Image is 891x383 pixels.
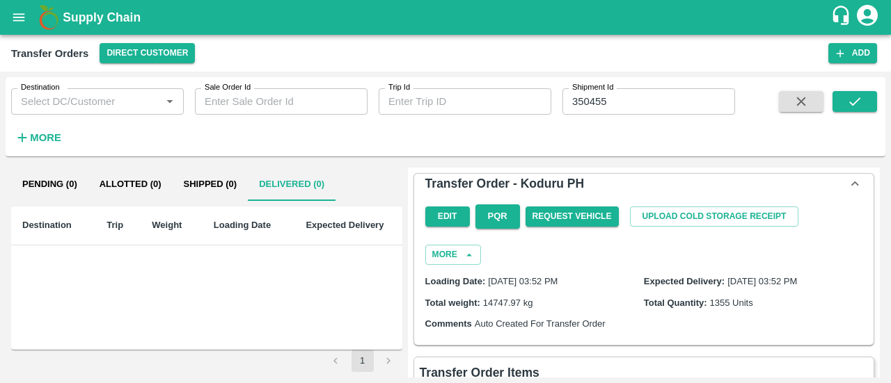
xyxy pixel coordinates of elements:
[644,276,725,286] label: Expected Delivery:
[727,276,797,286] span: [DATE] 03:52 PM
[323,350,402,372] nav: pagination navigation
[488,276,558,286] span: [DATE] 03:52 PM
[352,350,374,372] button: page 1
[214,220,271,230] b: Loading Date
[425,174,585,193] h6: Transfer Order - Koduru PH
[21,82,60,93] label: Destination
[425,245,481,265] button: More
[63,10,141,24] b: Supply Chain
[562,88,735,115] input: Enter Shipment ID
[205,82,251,93] label: Sale Order Id
[379,88,551,115] input: Enter Trip ID
[100,43,195,63] button: Select DC
[88,168,173,201] button: Allotted (0)
[425,206,470,227] button: Edit
[152,220,182,230] b: Weight
[414,174,874,193] div: Transfer Order - Koduru PH
[3,1,35,33] button: open drawer
[388,82,410,93] label: Trip Id
[30,132,61,143] strong: More
[306,220,384,230] b: Expected Delivery
[710,298,753,308] span: 1355 Units
[248,168,336,201] button: Delivered (0)
[572,82,613,93] label: Shipment Id
[195,88,368,115] input: Enter Sale Order Id
[644,298,707,308] label: Total Quantity:
[15,92,157,111] input: Select DC/Customer
[830,5,855,30] div: customer-support
[11,126,65,149] button: More
[425,298,480,308] label: Total weight:
[173,168,249,201] button: Shipped (0)
[107,220,123,230] b: Trip
[475,318,606,329] span: Auto Created For Transfer Order
[630,206,799,227] button: Upload Cold Storage Receipt
[425,318,472,329] label: Comments
[855,3,880,32] div: account of current user
[526,206,619,227] button: Request Vehicle
[420,363,539,382] h6: Transfer Order Items
[35,3,63,31] img: logo
[483,298,533,308] span: 14747.97 kg
[161,92,179,111] button: Open
[425,276,486,286] label: Loading Date:
[63,8,830,27] a: Supply Chain
[22,220,72,230] b: Destination
[828,43,877,63] button: Add
[11,168,88,201] button: Pending (0)
[475,204,520,229] button: PQR
[11,44,88,63] div: Transfer Orders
